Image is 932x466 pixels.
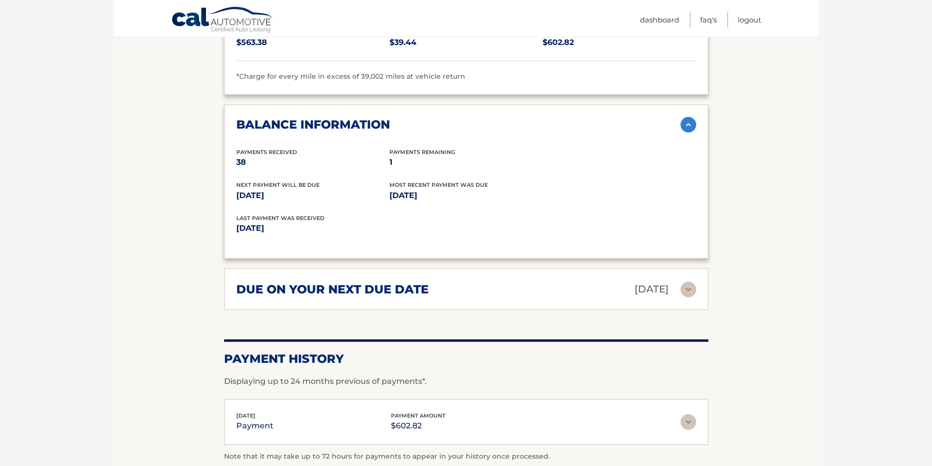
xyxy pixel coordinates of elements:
[681,117,696,133] img: accordion-active.svg
[391,412,446,419] span: payment amount
[236,181,319,188] span: Next Payment will be due
[389,189,543,202] p: [DATE]
[543,36,696,49] p: $602.82
[236,222,466,235] p: [DATE]
[236,72,465,81] span: *Charge for every mile in excess of 39,002 miles at vehicle return
[236,189,389,202] p: [DATE]
[681,282,696,297] img: accordion-rest.svg
[224,451,708,463] p: Note that it may take up to 72 hours for payments to appear in your history once processed.
[236,282,429,297] h2: due on your next due date
[236,36,389,49] p: $563.38
[236,155,389,169] p: 38
[389,155,543,169] p: 1
[236,117,390,132] h2: balance information
[224,352,708,366] h2: Payment History
[389,149,455,155] span: Payments Remaining
[640,12,679,28] a: Dashboard
[236,412,255,419] span: [DATE]
[738,12,761,28] a: Logout
[700,12,717,28] a: FAQ's
[635,281,669,298] p: [DATE]
[681,414,696,430] img: accordion-rest.svg
[171,6,274,35] a: Cal Automotive
[236,149,297,155] span: Payments Received
[236,419,273,433] p: payment
[389,181,488,188] span: Most Recent Payment Was Due
[391,419,446,433] p: $602.82
[236,215,324,222] span: Last Payment was received
[224,376,708,387] p: Displaying up to 24 months previous of payments*.
[389,36,543,49] p: $39.44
